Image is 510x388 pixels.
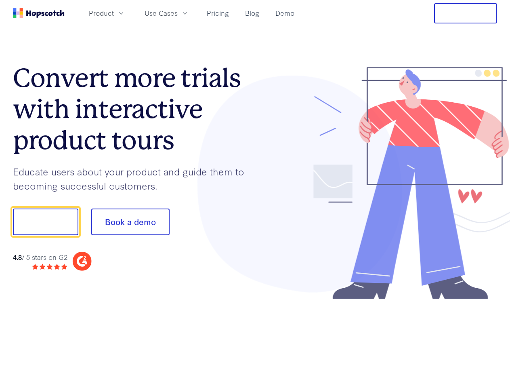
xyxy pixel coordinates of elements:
[84,6,130,20] button: Product
[145,8,178,18] span: Use Cases
[91,209,170,235] button: Book a demo
[434,3,497,23] button: Free Trial
[13,252,22,261] strong: 4.8
[13,63,255,156] h1: Convert more trials with interactive product tours
[140,6,194,20] button: Use Cases
[13,252,67,262] div: / 5 stars on G2
[89,8,114,18] span: Product
[272,6,298,20] a: Demo
[13,209,78,235] button: Show me!
[13,8,65,18] a: Home
[204,6,232,20] a: Pricing
[242,6,262,20] a: Blog
[13,164,255,192] p: Educate users about your product and guide them to becoming successful customers.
